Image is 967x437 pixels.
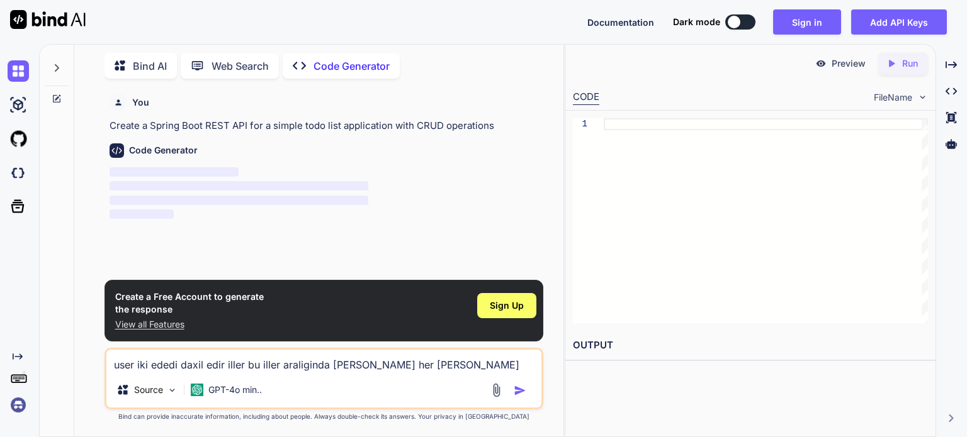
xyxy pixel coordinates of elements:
h6: Code Generator [129,144,198,157]
span: FileName [874,91,912,104]
img: githubLight [8,128,29,150]
h1: Create a Free Account to generate the response [115,290,264,316]
span: ‌ [110,196,368,205]
img: attachment [489,383,504,397]
img: darkCloudIdeIcon [8,162,29,184]
img: GPT-4o mini [191,384,203,396]
span: Sign Up [490,299,524,312]
div: CODE [573,90,599,105]
span: Documentation [587,17,654,28]
p: Run [902,57,918,70]
span: ‌ [110,209,174,219]
p: Source [134,384,163,396]
p: Create a Spring Boot REST API for a simple todo list application with CRUD operations [110,119,541,133]
p: Bind can provide inaccurate information, including about people. Always double-check its answers.... [105,412,543,421]
button: Sign in [773,9,841,35]
p: View all Features [115,318,264,331]
img: Pick Models [167,385,178,396]
h2: OUTPUT [565,331,936,360]
p: GPT-4o min.. [208,384,262,396]
img: chevron down [917,92,928,102]
span: ‌ [110,181,368,191]
h6: You [132,96,149,109]
img: signin [8,394,29,416]
button: Add API Keys [851,9,947,35]
img: preview [815,58,827,69]
p: Bind AI [133,58,167,74]
textarea: user iki ededi daxil edir iller bu iller araliginda [PERSON_NAME] her [PERSON_NAME] gunlerinin ce... [106,350,541,372]
p: Code Generator [314,58,390,74]
img: chat [8,60,29,82]
img: Bind AI [10,10,86,29]
span: ‌ [110,167,239,177]
p: Preview [832,57,866,70]
p: Web Search [212,58,269,74]
img: ai-studio [8,94,29,116]
span: Dark mode [673,16,720,28]
div: 1 [573,118,587,130]
img: icon [514,384,526,397]
button: Documentation [587,16,654,29]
